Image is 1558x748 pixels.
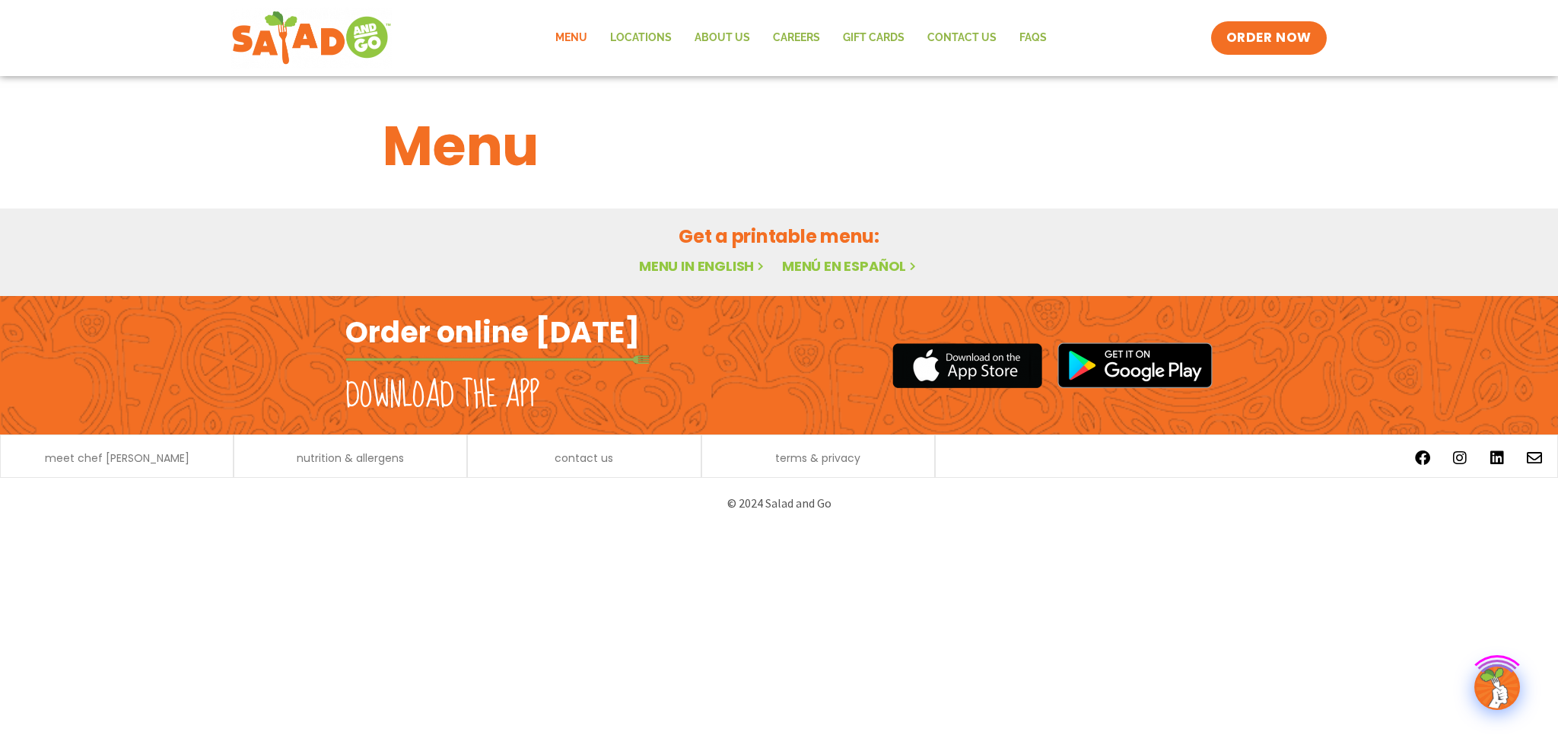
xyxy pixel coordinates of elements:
h2: Get a printable menu: [383,223,1175,250]
a: contact us [555,453,613,463]
img: appstore [892,341,1042,390]
span: ORDER NOW [1226,29,1312,47]
img: fork [345,355,650,364]
a: Menu in English [639,256,767,275]
a: meet chef [PERSON_NAME] [45,453,189,463]
img: google_play [1057,342,1213,388]
a: Menu [544,21,599,56]
a: terms & privacy [775,453,860,463]
nav: Menu [544,21,1058,56]
a: ORDER NOW [1211,21,1327,55]
a: nutrition & allergens [297,453,404,463]
img: new-SAG-logo-768×292 [231,8,392,68]
a: Contact Us [916,21,1008,56]
a: GIFT CARDS [831,21,916,56]
a: Careers [762,21,831,56]
a: Menú en español [782,256,919,275]
a: FAQs [1008,21,1058,56]
h2: Download the app [345,374,539,417]
h1: Menu [383,105,1175,187]
h2: Order online [DATE] [345,314,640,351]
p: © 2024 Salad and Go [353,493,1205,514]
a: Locations [599,21,683,56]
a: About Us [683,21,762,56]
